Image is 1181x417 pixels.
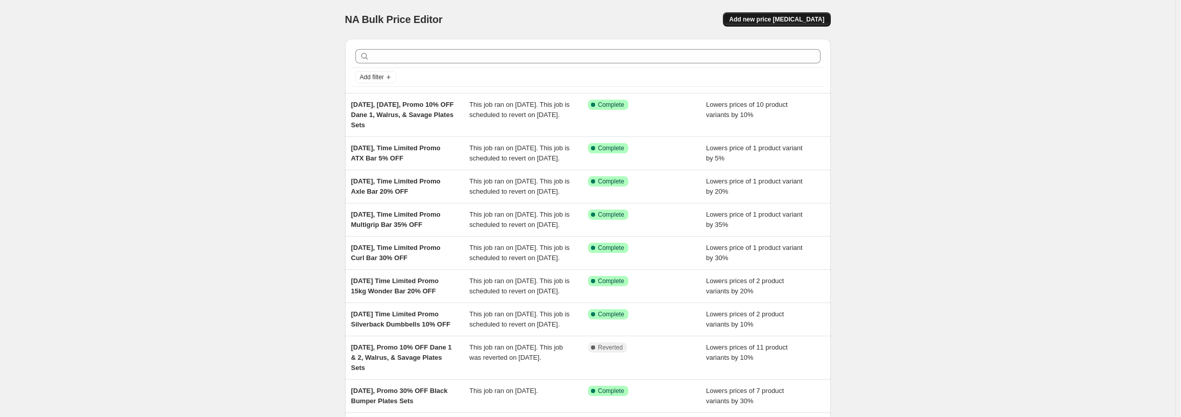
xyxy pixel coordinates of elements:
[598,101,624,109] span: Complete
[706,101,788,119] span: Lowers prices of 10 product variants by 10%
[345,14,443,25] span: NA Bulk Price Editor
[706,244,803,262] span: Lowers price of 1 product variant by 30%
[469,343,563,361] span: This job ran on [DATE]. This job was reverted on [DATE].
[469,101,570,119] span: This job ran on [DATE]. This job is scheduled to revert on [DATE].
[469,177,570,195] span: This job ran on [DATE]. This job is scheduled to revert on [DATE].
[598,144,624,152] span: Complete
[706,277,784,295] span: Lowers prices of 2 product variants by 20%
[598,211,624,219] span: Complete
[351,310,450,328] span: [DATE] Time Limited Promo Silverback Dumbbells 10% OFF
[469,144,570,162] span: This job ran on [DATE]. This job is scheduled to revert on [DATE].
[351,211,441,228] span: [DATE], Time Limited Promo Multigrip Bar 35% OFF
[729,15,824,24] span: Add new price [MEDICAL_DATA]
[706,343,788,361] span: Lowers prices of 11 product variants by 10%
[723,12,830,27] button: Add new price [MEDICAL_DATA]
[351,144,441,162] span: [DATE], Time Limited Promo ATX Bar 5% OFF
[706,211,803,228] span: Lowers price of 1 product variant by 35%
[351,101,454,129] span: [DATE], [DATE], Promo 10% OFF Dane 1, Walrus, & Savage Plates Sets
[360,73,384,81] span: Add filter
[706,387,784,405] span: Lowers prices of 7 product variants by 30%
[351,177,441,195] span: [DATE], Time Limited Promo Axle Bar 20% OFF
[469,244,570,262] span: This job ran on [DATE]. This job is scheduled to revert on [DATE].
[598,343,623,352] span: Reverted
[469,277,570,295] span: This job ran on [DATE]. This job is scheduled to revert on [DATE].
[469,211,570,228] span: This job ran on [DATE]. This job is scheduled to revert on [DATE].
[706,177,803,195] span: Lowers price of 1 product variant by 20%
[598,387,624,395] span: Complete
[351,244,441,262] span: [DATE], Time Limited Promo Curl Bar 30% OFF
[598,244,624,252] span: Complete
[351,277,439,295] span: [DATE] Time Limited Promo 15kg Wonder Bar 20% OFF
[469,387,538,395] span: This job ran on [DATE].
[598,310,624,318] span: Complete
[355,71,396,83] button: Add filter
[598,277,624,285] span: Complete
[469,310,570,328] span: This job ran on [DATE]. This job is scheduled to revert on [DATE].
[351,387,448,405] span: [DATE], Promo 30% OFF Black Bumper Plates Sets
[351,343,452,372] span: [DATE], Promo 10% OFF Dane 1 & 2, Walrus, & Savage Plates Sets
[706,310,784,328] span: Lowers prices of 2 product variants by 10%
[598,177,624,186] span: Complete
[706,144,803,162] span: Lowers price of 1 product variant by 5%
